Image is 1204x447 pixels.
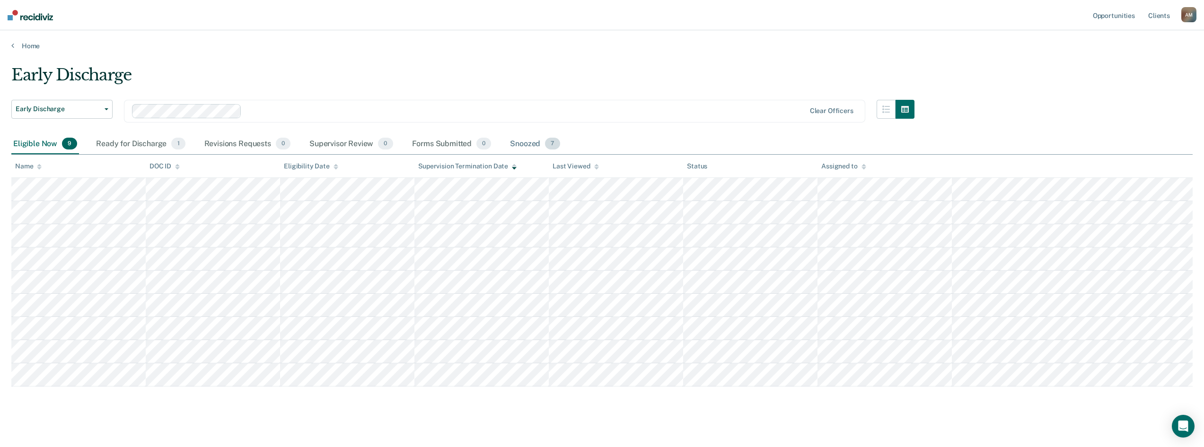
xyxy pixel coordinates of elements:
[476,138,491,150] span: 0
[821,162,866,170] div: Assigned to
[687,162,707,170] div: Status
[1181,7,1196,22] button: AM
[378,138,393,150] span: 0
[284,162,338,170] div: Eligibility Date
[94,134,187,155] div: Ready for Discharge1
[171,138,185,150] span: 1
[149,162,180,170] div: DOC ID
[418,162,517,170] div: Supervision Termination Date
[810,107,853,115] div: Clear officers
[1172,415,1195,438] div: Open Intercom Messenger
[410,134,493,155] div: Forms Submitted0
[15,162,42,170] div: Name
[308,134,395,155] div: Supervisor Review0
[202,134,292,155] div: Revisions Requests0
[1181,7,1196,22] div: A M
[11,65,914,92] div: Early Discharge
[11,42,1193,50] a: Home
[11,100,113,119] button: Early Discharge
[508,134,562,155] div: Snoozed7
[16,105,101,113] span: Early Discharge
[276,138,290,150] span: 0
[62,138,77,150] span: 9
[11,134,79,155] div: Eligible Now9
[545,138,560,150] span: 7
[553,162,598,170] div: Last Viewed
[8,10,53,20] img: Recidiviz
